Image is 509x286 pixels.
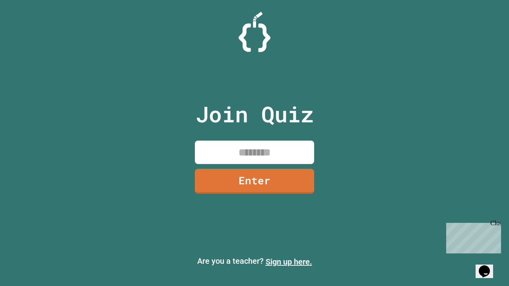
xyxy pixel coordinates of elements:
iframe: chat widget [443,220,501,253]
a: Enter [195,169,314,194]
img: Logo.svg [239,12,270,52]
p: Are you a teacher? [6,255,503,268]
p: Join Quiz [196,98,314,131]
div: Chat with us now!Close [3,3,55,50]
iframe: chat widget [476,254,501,278]
a: Sign up here. [266,257,312,267]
